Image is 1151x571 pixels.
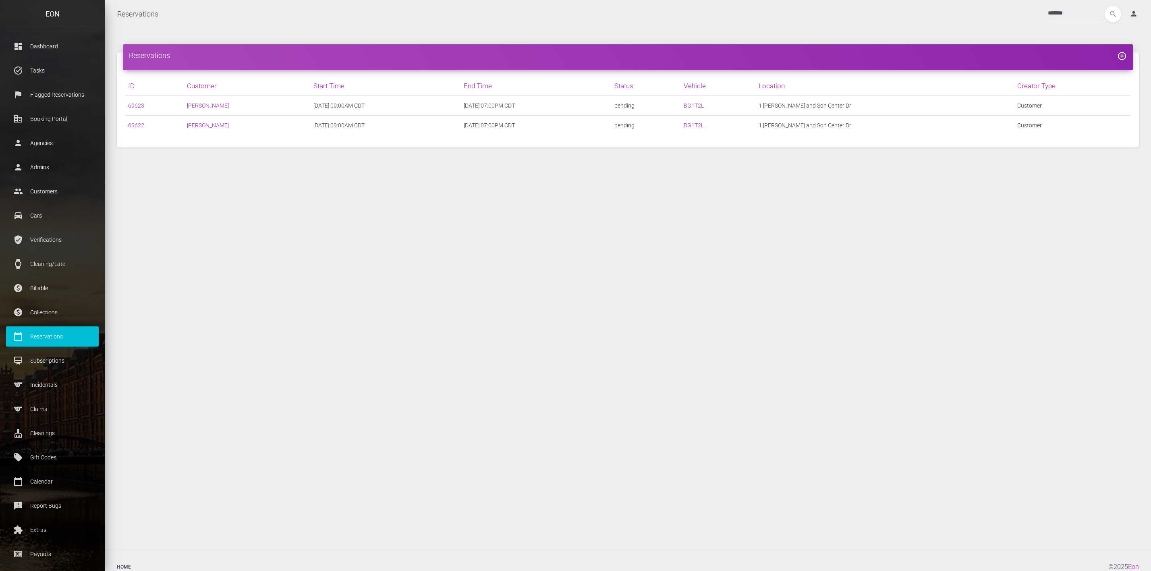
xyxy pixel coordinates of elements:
[6,423,99,443] a: cleaning_services Cleanings
[12,258,93,270] p: Cleaning/Late
[460,76,611,96] th: End Time
[12,403,93,415] p: Claims
[12,330,93,343] p: Reservations
[6,85,99,105] a: flag Flagged Reservations
[12,282,93,294] p: Billable
[125,76,184,96] th: ID
[1130,10,1138,18] i: person
[1014,76,1131,96] th: Creator Type
[1128,563,1139,571] a: Eon
[6,254,99,274] a: watch Cleaning/Late
[6,496,99,516] a: feedback Report Bugs
[310,116,461,135] td: [DATE] 09:00AM CDT
[611,76,680,96] th: Status
[12,234,93,246] p: Verifications
[6,351,99,371] a: card_membership Subscriptions
[1105,6,1121,23] button: search
[680,76,755,96] th: Vehicle
[755,116,1014,135] td: 1 [PERSON_NAME] and Son Center Dr
[6,60,99,81] a: task_alt Tasks
[755,76,1014,96] th: Location
[12,500,93,512] p: Report Bugs
[128,102,144,109] a: 69623
[6,399,99,419] a: sports Claims
[12,113,93,125] p: Booking Portal
[6,109,99,129] a: corporate_fare Booking Portal
[1117,51,1127,61] i: add_circle_outline
[12,210,93,222] p: Cars
[6,471,99,492] a: calendar_today Calendar
[1117,51,1127,60] a: add_circle_outline
[1124,6,1145,22] a: person
[12,379,93,391] p: Incidentals
[129,50,1127,60] h4: Reservations
[6,181,99,201] a: people Customers
[310,96,461,116] td: [DATE] 09:00AM CDT
[684,102,704,109] a: BG1T2L
[187,122,229,129] a: [PERSON_NAME]
[460,96,611,116] td: [DATE] 07:00PM CDT
[684,122,704,129] a: BG1T2L
[6,520,99,540] a: extension Extras
[6,302,99,322] a: paid Collections
[12,161,93,173] p: Admins
[12,64,93,77] p: Tasks
[6,230,99,250] a: verified_user Verifications
[6,375,99,395] a: sports Incidentals
[12,548,93,560] p: Payouts
[611,116,680,135] td: pending
[611,96,680,116] td: pending
[460,116,611,135] td: [DATE] 07:00PM CDT
[1014,96,1131,116] td: Customer
[12,306,93,318] p: Collections
[187,102,229,109] a: [PERSON_NAME]
[128,122,144,129] a: 69622
[12,185,93,197] p: Customers
[755,96,1014,116] td: 1 [PERSON_NAME] and Son Center Dr
[6,157,99,177] a: person Admins
[12,427,93,439] p: Cleanings
[6,544,99,564] a: money Payouts
[1014,116,1131,135] td: Customer
[12,355,93,367] p: Subscriptions
[12,451,93,463] p: Gift Codes
[6,278,99,298] a: paid Billable
[12,89,93,101] p: Flagged Reservations
[6,36,99,56] a: dashboard Dashboard
[6,326,99,347] a: calendar_today Reservations
[6,133,99,153] a: person Agencies
[310,76,461,96] th: Start Time
[184,76,310,96] th: Customer
[12,524,93,536] p: Extras
[6,447,99,467] a: local_offer Gift Codes
[12,475,93,488] p: Calendar
[12,137,93,149] p: Agencies
[6,206,99,226] a: drive_eta Cars
[117,4,158,24] a: Reservations
[12,40,93,52] p: Dashboard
